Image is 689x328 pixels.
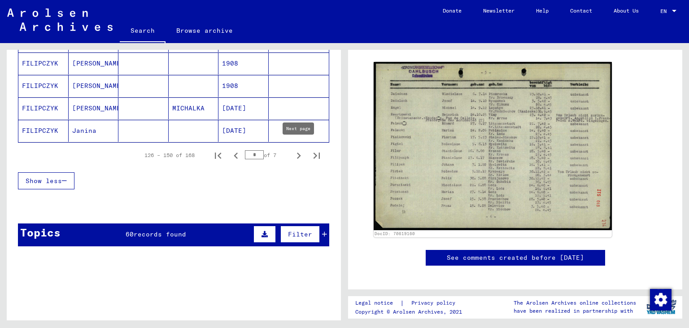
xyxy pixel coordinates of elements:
a: Legal notice [355,298,400,308]
button: Previous page [227,146,245,164]
mat-cell: FILIPCZYK [18,120,69,142]
img: 001.jpg [374,62,612,230]
span: 60 [126,230,134,238]
mat-cell: [DATE] [218,120,269,142]
img: yv_logo.png [645,296,678,318]
button: Show less [18,172,74,189]
div: Topics [20,224,61,241]
p: Copyright © Arolsen Archives, 2021 [355,308,466,316]
mat-cell: 1908 [218,75,269,97]
a: Search [120,20,166,43]
a: Privacy policy [404,298,466,308]
mat-cell: [DATE] [218,97,269,119]
mat-cell: FILIPCZYK [18,75,69,97]
mat-cell: FILIPCZYK [18,97,69,119]
mat-cell: FILIPCZYK [18,52,69,74]
mat-cell: 1908 [218,52,269,74]
button: Next page [290,146,308,164]
button: Filter [280,226,320,243]
div: | [355,298,466,308]
a: DocID: 70619160 [375,231,415,236]
button: Last page [308,146,326,164]
mat-cell: Janina [69,120,119,142]
mat-cell: [PERSON_NAME] [69,75,119,97]
div: 126 – 150 of 168 [144,151,195,159]
a: Browse archive [166,20,244,41]
a: See comments created before [DATE] [447,253,584,262]
mat-select-trigger: EN [660,8,667,14]
span: Filter [288,230,312,238]
p: The Arolsen Archives online collections [514,299,636,307]
mat-cell: [PERSON_NAME] [69,97,119,119]
div: of 7 [245,151,290,159]
span: Show less [26,177,62,185]
span: records found [134,230,186,238]
mat-cell: MICHALKA [169,97,219,119]
img: Arolsen_neg.svg [7,9,113,31]
img: Zustimmung ändern [650,289,672,311]
p: have been realized in partnership with [514,307,636,315]
button: First page [209,146,227,164]
mat-cell: [PERSON_NAME] [69,52,119,74]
